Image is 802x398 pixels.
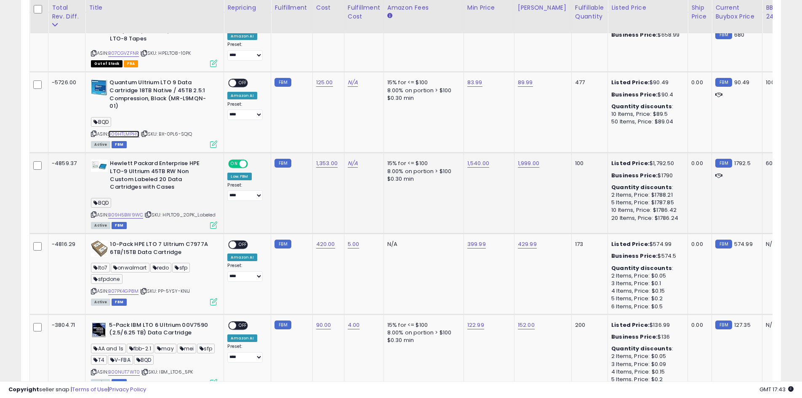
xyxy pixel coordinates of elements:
[575,321,601,329] div: 200
[108,288,139,295] a: B07PK4GP8M
[274,3,309,12] div: Fulfillment
[52,79,79,86] div: -5726.00
[611,91,681,99] div: $90.4
[227,254,257,261] div: Amazon AI
[518,240,537,248] a: 429.99
[91,198,111,208] span: BQD
[611,183,672,191] b: Quantity discounts
[109,79,212,112] b: Quantum Ultrium LTO 9 Data Cartridge 18TB Native / 45TB 2.5:1 Compression, Black (MR-L9MQN-01)
[227,334,257,342] div: Amazon AI
[108,50,139,57] a: B07CGVZFNR
[467,240,486,248] a: 399.99
[611,214,681,222] div: 20 Items, Price: $1786.24
[387,87,457,94] div: 8.00% on portion > $100
[387,175,457,183] div: $0.30 min
[611,172,681,179] div: $1790
[91,274,122,284] span: sfpdone
[766,79,794,86] div: 100%
[611,321,650,329] b: Listed Price:
[274,321,291,329] small: FBM
[611,345,672,353] b: Quantity discounts
[227,32,257,40] div: Amazon AI
[691,79,705,86] div: 0.00
[766,240,794,248] div: N/A
[611,272,681,280] div: 2 Items, Price: $0.05
[387,79,457,86] div: 15% for <= $100
[274,78,291,87] small: FBM
[766,321,794,329] div: N/A
[387,337,457,344] div: $0.30 min
[140,288,190,294] span: | SKU: PP-5YSY-KNIJ
[766,3,797,21] div: BB Share 24h.
[150,263,172,272] span: redo
[467,3,511,12] div: Min Price
[611,199,681,206] div: 5 Items, Price: $1787.85
[518,159,539,168] a: 1,999.00
[611,280,681,287] div: 3 Items, Price: $0.1
[316,321,331,329] a: 90.00
[316,78,333,87] a: 125.00
[227,263,264,282] div: Preset:
[611,184,681,191] div: :
[91,79,107,96] img: 41wCTpC4zQL._SL40_.jpg
[715,78,732,87] small: FBM
[467,78,482,87] a: 83.99
[387,12,392,20] small: Amazon Fees.
[141,369,193,375] span: | SKU: IBM_LTO6_5PK
[348,78,358,87] a: N/A
[127,344,154,353] span: fbb-2.1
[109,385,146,393] a: Privacy Policy
[91,60,123,67] span: All listings that are currently out of stock and unavailable for purchase on Amazon
[237,241,250,248] span: OFF
[155,344,176,353] span: may
[611,353,681,360] div: 2 Items, Price: $0.05
[715,3,759,21] div: Current Buybox Price
[227,182,264,201] div: Preset:
[611,287,681,295] div: 4 Items, Price: $0.15
[575,3,604,21] div: Fulfillable Quantity
[316,3,341,12] div: Cost
[766,160,794,167] div: 60%
[611,171,658,179] b: Business Price:
[518,321,535,329] a: 152.00
[611,110,681,118] div: 10 Items, Price: $89.5
[91,222,110,229] span: All listings currently available for purchase on Amazon
[611,252,658,260] b: Business Price:
[467,321,484,329] a: 122.99
[316,240,335,248] a: 420.00
[91,321,107,338] img: 41q5mjx+H9L._SL40_.jpg
[611,159,650,167] b: Listed Price:
[91,344,126,353] span: AA and 1s
[611,264,672,272] b: Quantity discounts
[691,321,705,329] div: 0.00
[575,79,601,86] div: 477
[91,263,110,272] span: lto7
[141,131,192,137] span: | SKU: BX-0PL6-SQIQ
[387,240,457,248] div: N/A
[734,78,750,86] span: 90.49
[611,206,681,214] div: 10 Items, Price: $1786.42
[611,31,658,39] b: Business Price:
[734,159,751,167] span: 1792.5
[112,299,127,306] span: FBM
[518,3,568,12] div: [PERSON_NAME]
[611,252,681,260] div: $574.5
[227,3,267,12] div: Repricing
[691,160,705,167] div: 0.00
[734,31,744,39] span: 680
[611,345,681,353] div: :
[227,344,264,363] div: Preset:
[387,94,457,102] div: $0.30 min
[611,3,684,12] div: Listed Price
[91,240,217,305] div: ASIN:
[348,159,358,168] a: N/A
[387,168,457,175] div: 8.00% on portion > $100
[112,141,127,148] span: FBM
[177,344,197,353] span: mei
[91,117,111,127] span: BQD
[611,102,672,110] b: Quantity discounts
[91,355,107,365] span: T4
[387,321,457,329] div: 15% for <= $100
[575,160,601,167] div: 100
[89,3,220,12] div: Title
